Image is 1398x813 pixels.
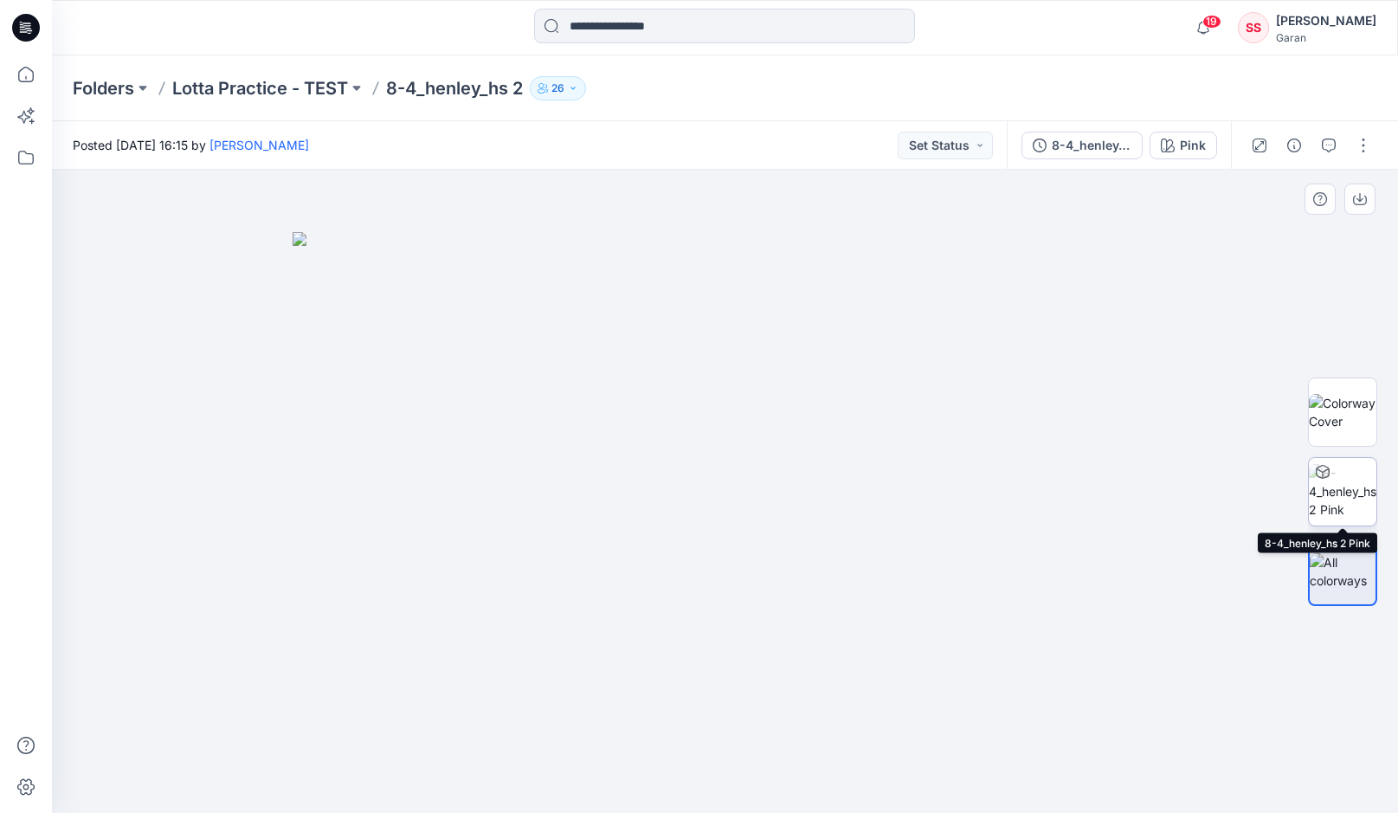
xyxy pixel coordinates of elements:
img: Colorway Cover [1309,394,1376,430]
p: 26 [551,79,564,98]
div: SS [1238,12,1269,43]
p: 8-4_henley_hs 2 [386,76,523,100]
img: All colorways [1310,553,1375,590]
span: Posted [DATE] 16:15 by [73,136,309,154]
span: 19 [1202,15,1221,29]
a: Lotta Practice - TEST [172,76,348,100]
div: 8-4_henley_hs 2 [1052,136,1131,155]
div: Garan [1276,31,1376,44]
a: [PERSON_NAME] [209,138,309,152]
img: 8-4_henley_hs 2 Pink [1309,464,1376,519]
div: [PERSON_NAME] [1276,10,1376,31]
button: Pink [1150,132,1217,159]
a: Folders [73,76,134,100]
button: 26 [530,76,586,100]
div: Pink [1180,136,1206,155]
button: 8-4_henley_hs 2 [1021,132,1143,159]
button: Details [1280,132,1308,159]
